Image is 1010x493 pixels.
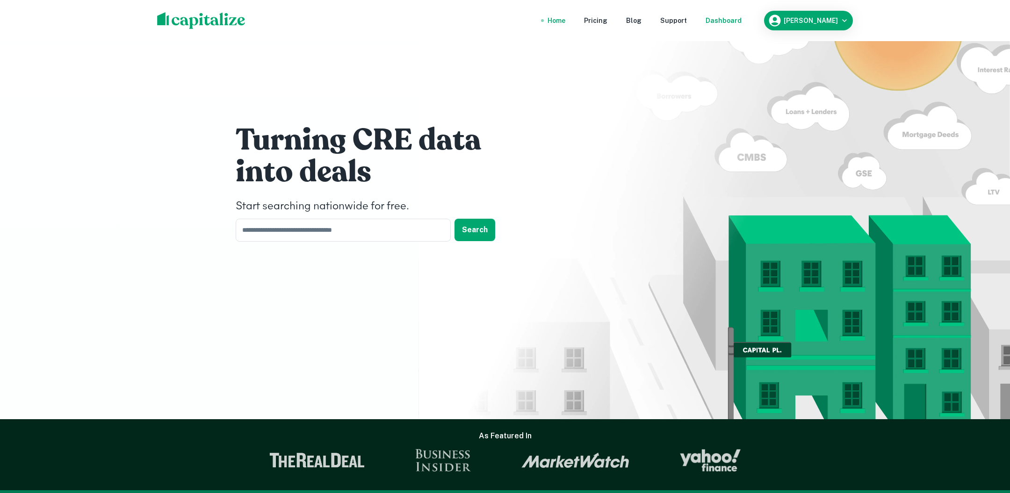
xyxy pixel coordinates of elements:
img: capitalize-logo.png [157,12,245,29]
img: The Real Deal [269,453,365,468]
h1: into deals [236,153,516,191]
a: Home [548,15,565,26]
iframe: Chat Widget [963,418,1010,463]
h4: Start searching nationwide for free. [236,198,516,215]
img: Market Watch [521,452,629,468]
img: Yahoo Finance [680,449,741,472]
a: Pricing [584,15,607,26]
a: Dashboard [706,15,742,26]
h6: [PERSON_NAME] [784,17,838,24]
a: Blog [626,15,642,26]
button: [PERSON_NAME] [764,11,853,30]
h6: As Featured In [479,430,532,442]
button: Search [454,219,495,241]
h1: Turning CRE data [236,121,516,159]
img: Business Insider [415,449,471,472]
a: Support [660,15,687,26]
